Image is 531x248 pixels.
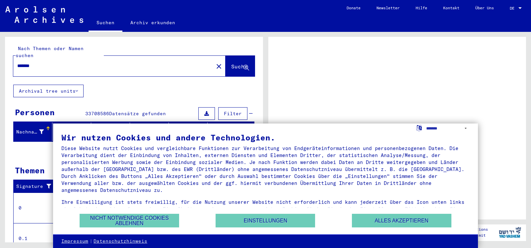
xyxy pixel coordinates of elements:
[218,107,247,120] button: Filter
[169,123,208,141] mat-header-cell: Geburtsdatum
[130,123,169,141] mat-header-cell: Geburt‏
[14,193,59,223] td: 0
[208,123,254,141] mat-header-cell: Prisoner #
[16,128,44,135] div: Nachname
[416,124,423,131] label: Sprache auswählen
[122,15,183,31] a: Archiv erkunden
[498,224,522,241] img: yv_logo.png
[15,106,55,118] div: Personen
[216,214,315,227] button: Einstellungen
[61,133,470,141] div: Wir nutzen Cookies und andere Technologien.
[14,123,52,141] mat-header-cell: Nachname
[85,111,109,117] span: 33708586
[426,124,470,133] select: Sprache auswählen
[231,63,248,70] span: Suche
[15,164,45,176] div: Themen
[352,214,451,227] button: Alles akzeptieren
[16,183,54,190] div: Signature
[215,62,223,70] mat-icon: close
[224,111,242,117] span: Filter
[109,111,166,117] span: Datensätze gefunden
[61,145,470,194] div: Diese Website nutzt Cookies und vergleichbare Funktionen zur Verarbeitung von Endgeräteinformatio...
[16,45,84,58] mat-label: Nach Themen oder Namen suchen
[94,238,147,245] a: Datenschutzhinweis
[61,199,470,219] div: Ihre Einwilligung ist stets freiwillig, für die Nutzung unserer Website nicht erforderlich und ka...
[16,181,61,192] div: Signature
[510,6,517,11] span: DE
[13,85,84,97] button: Archival tree units
[5,6,83,23] img: Arolsen_neg.svg
[52,123,91,141] mat-header-cell: Vorname
[226,56,255,76] button: Suche
[89,15,122,32] a: Suchen
[16,126,52,137] div: Nachname
[91,123,130,141] mat-header-cell: Geburtsname
[212,59,226,73] button: Clear
[61,238,88,245] a: Impressum
[80,214,179,227] button: Nicht notwendige Cookies ablehnen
